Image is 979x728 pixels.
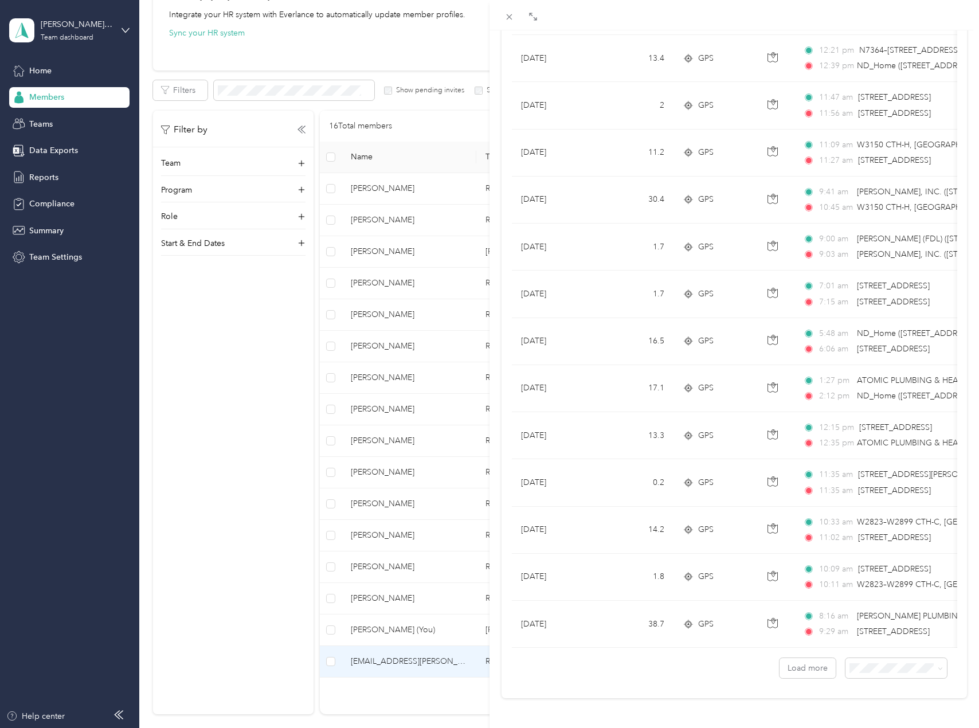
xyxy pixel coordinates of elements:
td: 16.5 [598,318,673,365]
span: GPS [698,99,714,112]
span: GPS [698,570,714,583]
span: 9:29 am [819,625,852,638]
td: 14.2 [598,507,673,554]
span: [STREET_ADDRESS] [857,627,930,636]
td: [DATE] [512,554,598,601]
td: [DATE] [512,35,598,82]
span: GPS [698,429,714,442]
span: GPS [698,193,714,206]
span: [STREET_ADDRESS] [858,155,931,165]
span: 7:15 am [819,296,852,308]
td: 1.7 [598,271,673,318]
td: 30.4 [598,177,673,224]
span: 8:16 am [819,610,852,623]
span: GPS [698,52,714,65]
span: 11:02 am [819,531,853,544]
td: [DATE] [512,507,598,554]
span: GPS [698,335,714,347]
span: [STREET_ADDRESS] [857,297,930,307]
td: 17.1 [598,365,673,412]
span: 12:15 pm [819,421,854,434]
td: [DATE] [512,459,598,506]
span: [STREET_ADDRESS] [858,92,931,102]
span: 10:33 am [819,516,852,529]
td: 2 [598,82,673,129]
td: [DATE] [512,224,598,271]
span: [STREET_ADDRESS] [857,281,930,291]
span: [STREET_ADDRESS] [858,486,931,495]
td: 1.8 [598,554,673,601]
span: 12:39 pm [819,60,852,72]
td: [DATE] [512,82,598,129]
span: 11:27 am [819,154,853,167]
iframe: Everlance-gr Chat Button Frame [915,664,979,728]
span: N7364–[STREET_ADDRESS] [859,45,960,55]
span: 1:27 pm [819,374,852,387]
td: [DATE] [512,365,598,412]
span: [STREET_ADDRESS] [857,344,930,354]
span: 6:06 am [819,343,852,355]
td: 1.7 [598,224,673,271]
span: 2:12 pm [819,390,852,402]
span: [STREET_ADDRESS] [858,564,931,574]
span: 11:56 am [819,107,853,120]
span: 7:01 am [819,280,852,292]
span: [STREET_ADDRESS] [859,422,932,432]
td: [DATE] [512,601,598,648]
span: 10:09 am [819,563,853,576]
td: [DATE] [512,412,598,459]
span: 9:41 am [819,186,852,198]
span: GPS [698,146,714,159]
span: GPS [698,241,714,253]
td: 38.7 [598,601,673,648]
span: 9:00 am [819,233,852,245]
span: 11:09 am [819,139,852,151]
td: [DATE] [512,177,598,224]
span: 5:48 am [819,327,852,340]
td: 13.3 [598,412,673,459]
span: GPS [698,382,714,394]
span: 10:45 am [819,201,852,214]
span: 11:35 am [819,468,853,481]
td: [DATE] [512,271,598,318]
span: GPS [698,523,714,536]
td: 13.4 [598,35,673,82]
td: 11.2 [598,130,673,177]
td: 0.2 [598,459,673,506]
span: 12:35 pm [819,437,852,449]
span: 10:11 am [819,578,852,591]
span: 12:21 pm [819,44,854,57]
button: Load more [780,658,836,678]
span: [STREET_ADDRESS] [858,533,931,542]
span: [STREET_ADDRESS] [858,108,931,118]
span: GPS [698,288,714,300]
span: GPS [698,618,714,631]
span: 9:03 am [819,248,852,261]
span: GPS [698,476,714,489]
span: 11:47 am [819,91,853,104]
span: 11:35 am [819,484,853,497]
td: [DATE] [512,318,598,365]
td: [DATE] [512,130,598,177]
